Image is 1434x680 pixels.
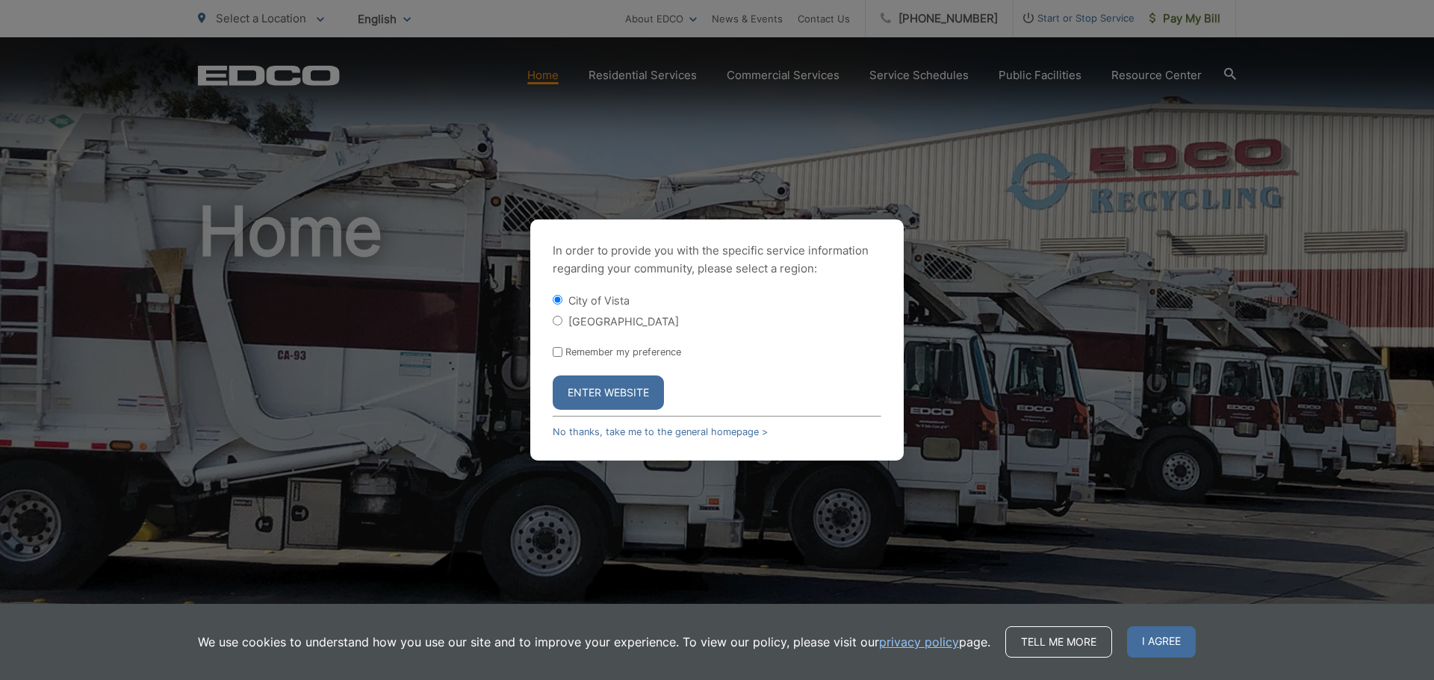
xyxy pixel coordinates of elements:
[553,426,768,437] a: No thanks, take me to the general homepage >
[568,315,679,328] label: [GEOGRAPHIC_DATA]
[553,242,881,278] p: In order to provide you with the specific service information regarding your community, please se...
[1127,626,1196,658] span: I agree
[198,633,990,651] p: We use cookies to understand how you use our site and to improve your experience. To view our pol...
[553,375,664,410] button: Enter Website
[1005,626,1112,658] a: Tell me more
[568,294,630,307] label: City of Vista
[879,633,959,651] a: privacy policy
[565,346,681,358] label: Remember my preference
